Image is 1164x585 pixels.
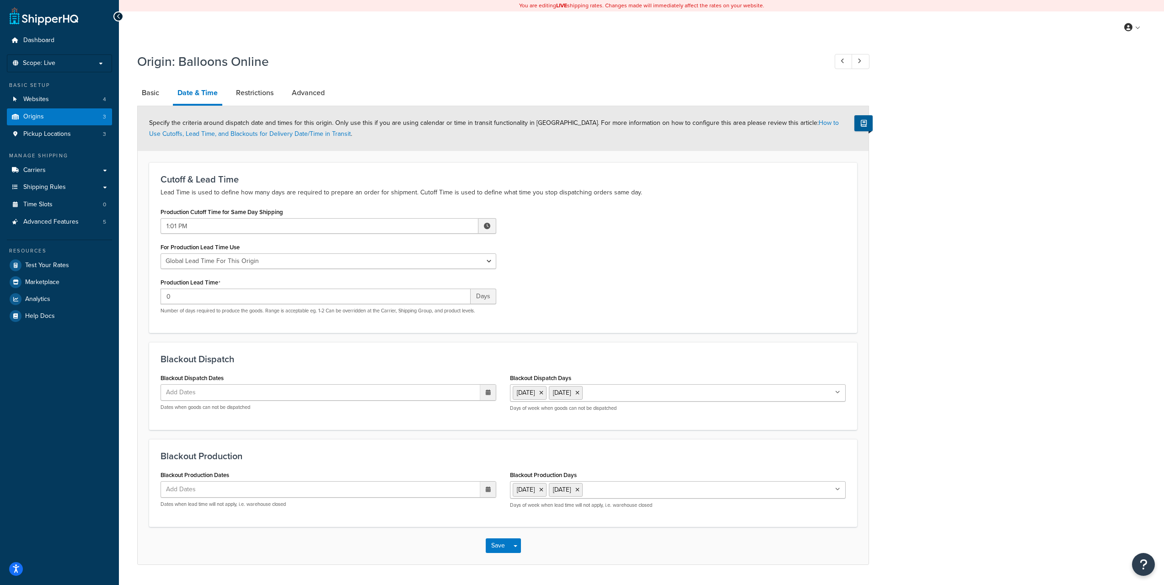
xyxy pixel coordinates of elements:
[161,472,229,478] label: Blackout Production Dates
[161,404,496,411] p: Dates when goods can not be dispatched
[852,54,869,69] a: Next Record
[231,82,278,104] a: Restrictions
[23,113,44,121] span: Origins
[7,108,112,125] a: Origins3
[23,166,46,174] span: Carriers
[103,201,106,209] span: 0
[7,257,112,274] a: Test Your Rates
[7,214,112,231] a: Advanced Features5
[23,130,71,138] span: Pickup Locations
[161,209,283,215] label: Production Cutoff Time for Same Day Shipping
[835,54,853,69] a: Previous Record
[7,196,112,213] li: Time Slots
[7,308,112,324] a: Help Docs
[23,96,49,103] span: Websites
[103,218,106,226] span: 5
[161,244,240,251] label: For Production Lead Time Use
[553,388,571,397] span: [DATE]
[7,126,112,143] li: Pickup Locations
[25,279,59,286] span: Marketplace
[161,354,846,364] h3: Blackout Dispatch
[510,502,846,509] p: Days of week when lead time will not apply, i.e. warehouse closed
[7,247,112,255] div: Resources
[23,59,55,67] span: Scope: Live
[7,32,112,49] a: Dashboard
[103,96,106,103] span: 4
[517,388,535,397] span: [DATE]
[7,91,112,108] li: Websites
[7,179,112,196] a: Shipping Rules
[7,291,112,307] a: Analytics
[161,501,496,508] p: Dates when lead time will not apply, i.e. warehouse closed
[556,1,567,10] b: LIVE
[510,375,571,381] label: Blackout Dispatch Days
[163,385,207,400] span: Add Dates
[7,214,112,231] li: Advanced Features
[161,187,846,198] p: Lead Time is used to define how many days are required to prepare an order for shipment. Cutoff T...
[23,201,53,209] span: Time Slots
[137,53,818,70] h1: Origin: Balloons Online
[471,289,496,304] span: Days
[287,82,329,104] a: Advanced
[7,126,112,143] a: Pickup Locations3
[7,152,112,160] div: Manage Shipping
[7,196,112,213] a: Time Slots0
[854,115,873,131] button: Show Help Docs
[486,538,510,553] button: Save
[510,472,577,478] label: Blackout Production Days
[163,482,207,497] span: Add Dates
[1132,553,1155,576] button: Open Resource Center
[25,312,55,320] span: Help Docs
[510,405,846,412] p: Days of week when goods can not be dispatched
[103,130,106,138] span: 3
[25,262,69,269] span: Test Your Rates
[7,91,112,108] a: Websites4
[149,118,839,139] span: Specify the criteria around dispatch date and times for this origin. Only use this if you are usi...
[23,183,66,191] span: Shipping Rules
[553,485,571,494] span: [DATE]
[25,295,50,303] span: Analytics
[23,37,54,44] span: Dashboard
[173,82,222,106] a: Date & Time
[161,375,224,381] label: Blackout Dispatch Dates
[7,162,112,179] a: Carriers
[161,307,496,314] p: Number of days required to produce the goods. Range is acceptable eg. 1-2 Can be overridden at th...
[137,82,164,104] a: Basic
[7,274,112,290] a: Marketplace
[7,81,112,89] div: Basic Setup
[103,113,106,121] span: 3
[161,174,846,184] h3: Cutoff & Lead Time
[517,485,535,494] span: [DATE]
[161,279,220,286] label: Production Lead Time
[7,108,112,125] li: Origins
[23,218,79,226] span: Advanced Features
[161,451,846,461] h3: Blackout Production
